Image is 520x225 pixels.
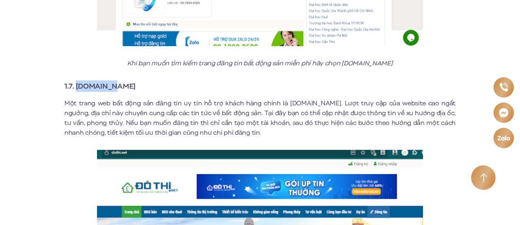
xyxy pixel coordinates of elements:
em: Khi bạn muốn tìm kiếm trang đăng tin bất động sản miễn phí hãy chọn [DOMAIN_NAME] [127,59,392,68]
img: Messenger icon [499,107,509,117]
img: Arrow icon [480,173,487,183]
p: Một trang web bất động sản đăng tin uy tín hỗ trợ khách hàng chính là [DOMAIN_NAME]. Lượt truy cậ... [64,98,456,138]
strong: 1.7. [DOMAIN_NAME] [64,81,136,91]
img: Zalo icon [497,135,510,140]
img: Phone icon [499,83,508,91]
